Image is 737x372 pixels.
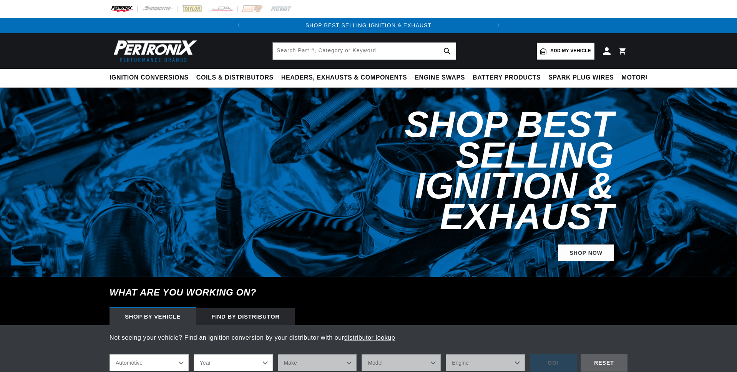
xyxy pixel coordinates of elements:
[246,21,491,30] div: 1 of 2
[537,43,594,60] a: Add my vehicle
[446,354,525,371] select: Engine
[544,69,617,87] summary: Spark Plug Wires
[277,69,411,87] summary: Headers, Exhausts & Components
[196,74,274,82] span: Coils & Distributors
[110,308,196,325] div: Shop by vehicle
[281,74,407,82] span: Headers, Exhausts & Components
[194,354,273,371] select: Year
[110,69,193,87] summary: Ignition Conversions
[439,43,456,60] button: search button
[110,74,189,82] span: Ignition Conversions
[491,18,506,33] button: Translation missing: en.sections.announcements.next_announcement
[558,244,614,262] a: SHOP NOW
[362,354,441,371] select: Model
[622,74,667,82] span: Motorcycle
[581,354,627,372] div: RESET
[469,69,544,87] summary: Battery Products
[305,22,432,28] a: SHOP BEST SELLING IGNITION & EXHAUST
[415,74,465,82] span: Engine Swaps
[193,69,277,87] summary: Coils & Distributors
[246,21,491,30] div: Announcement
[344,334,395,341] a: distributor lookup
[110,38,198,64] img: Pertronix
[196,308,295,325] div: Find by Distributor
[231,18,246,33] button: Translation missing: en.sections.announcements.previous_announcement
[273,43,456,60] input: Search Part #, Category or Keyword
[618,69,671,87] summary: Motorcycle
[548,74,614,82] span: Spark Plug Wires
[90,18,647,33] slideshow-component: Translation missing: en.sections.announcements.announcement_bar
[110,333,627,343] p: Not seeing your vehicle? Find an ignition conversion by your distributor with our
[411,69,469,87] summary: Engine Swaps
[286,109,614,232] h2: Shop Best Selling Ignition & Exhaust
[110,354,189,371] select: Ride Type
[473,74,541,82] span: Battery Products
[278,354,357,371] select: Make
[550,47,591,55] span: Add my vehicle
[90,277,647,308] h6: What are you working on?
